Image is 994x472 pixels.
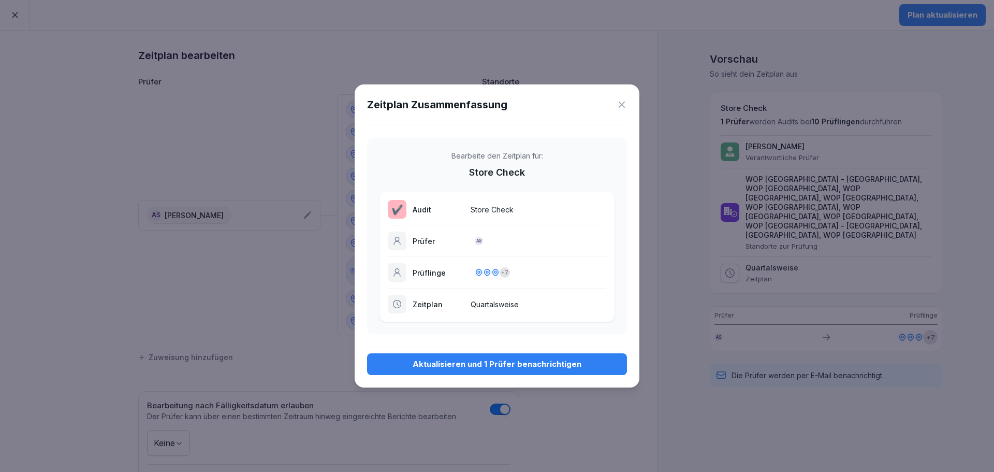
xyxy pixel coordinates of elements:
p: ✔️ [391,203,403,217]
p: Prüflinge [413,267,464,278]
p: Bearbeite den Zeitplan für: [451,150,543,161]
h1: Zeitplan Zusammenfassung [367,97,507,112]
div: + 7 [500,267,510,278]
p: Quartalsweise [471,299,606,310]
p: Prüfer [413,236,464,247]
button: Aktualisieren und 1 Prüfer benachrichtigen [367,353,627,375]
div: Aktualisieren und 1 Prüfer benachrichtigen [375,359,619,370]
p: Store Check [471,204,606,215]
p: Audit [413,204,464,215]
div: AS [475,237,483,245]
p: Store Check [469,165,525,179]
p: Zeitplan [413,299,464,310]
